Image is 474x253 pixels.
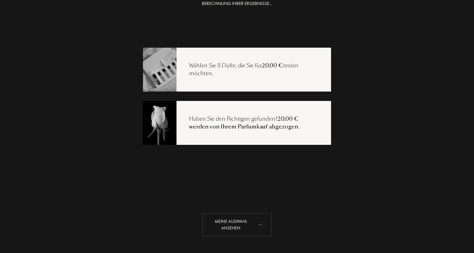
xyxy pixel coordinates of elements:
img: recoload3.png [143,100,176,145]
div: Meine Auswahl ansehen [203,213,271,236]
div: Wählen Sie 5 Düfte, die Sie für testen möchten. [176,62,331,78]
img: recoload1.png [143,47,176,92]
span: 20,00 € [262,62,283,69]
span: 20,00 € werden von Ihrem Parfumkauf abgezogen [189,115,299,131]
div: animation [256,218,269,231]
div: Haben Sie den Richtigen gefunden? . [176,115,331,131]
